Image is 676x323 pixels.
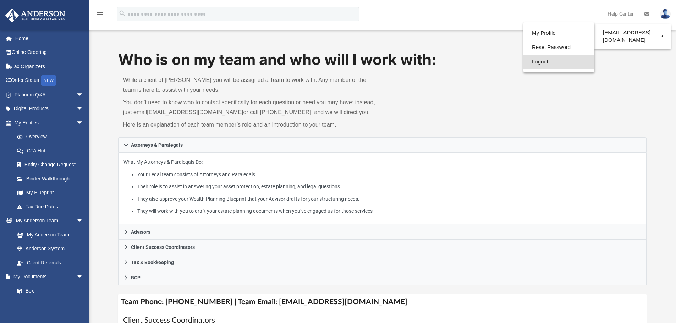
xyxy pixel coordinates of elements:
a: My Anderson Teamarrow_drop_down [5,214,90,228]
a: Online Ordering [5,45,94,60]
a: [EMAIL_ADDRESS][DOMAIN_NAME] [147,109,243,115]
a: Overview [10,130,94,144]
li: They also approve your Wealth Planning Blueprint that your Advisor drafts for your structuring ne... [137,195,641,204]
a: Attorneys & Paralegals [118,137,647,153]
i: menu [96,10,104,18]
a: My Anderson Team [10,228,87,242]
a: Platinum Q&Aarrow_drop_down [5,88,94,102]
a: My Profile [523,26,594,40]
a: Digital Productsarrow_drop_down [5,102,94,116]
a: Tax Due Dates [10,200,94,214]
a: Advisors [118,224,647,240]
h4: Team Phone: [PHONE_NUMBER] | Team Email: [EMAIL_ADDRESS][DOMAIN_NAME] [118,294,647,310]
div: NEW [41,75,56,86]
a: Tax & Bookkeeping [118,255,647,270]
a: Meeting Minutes [10,298,90,312]
a: Order StatusNEW [5,73,94,88]
a: Anderson System [10,242,90,256]
a: Logout [523,55,594,69]
span: arrow_drop_down [76,270,90,284]
span: arrow_drop_down [76,102,90,116]
img: Anderson Advisors Platinum Portal [3,9,67,22]
span: Tax & Bookkeeping [131,260,174,265]
span: arrow_drop_down [76,116,90,130]
span: BCP [131,275,141,280]
p: What My Attorneys & Paralegals Do: [123,158,642,216]
a: My Blueprint [10,186,90,200]
span: arrow_drop_down [76,88,90,102]
a: My Entitiesarrow_drop_down [5,116,94,130]
div: Attorneys & Paralegals [118,153,647,225]
li: Your Legal team consists of Attorneys and Paralegals. [137,170,641,179]
a: Reset Password [523,40,594,55]
a: BCP [118,270,647,285]
span: arrow_drop_down [76,214,90,228]
span: Advisors [131,229,150,234]
a: Client Success Coordinators [118,240,647,255]
a: Box [10,284,87,298]
h1: Who is on my team and who will I work with: [118,49,647,70]
a: Entity Change Request [10,158,94,172]
a: Home [5,31,94,45]
a: Binder Walkthrough [10,172,94,186]
p: Here is an explanation of each team member’s role and an introduction to your team. [123,120,378,130]
p: You don’t need to know who to contact specifically for each question or need you may have; instea... [123,98,378,117]
a: menu [96,13,104,18]
i: search [119,10,126,17]
li: They will work with you to draft your estate planning documents when you’ve engaged us for those ... [137,207,641,216]
a: CTA Hub [10,144,94,158]
a: Client Referrals [10,256,90,270]
li: Their role is to assist in answering your asset protection, estate planning, and legal questions. [137,182,641,191]
a: [EMAIL_ADDRESS][DOMAIN_NAME] [594,26,671,47]
p: While a client of [PERSON_NAME] you will be assigned a Team to work with. Any member of the team ... [123,75,378,95]
span: Client Success Coordinators [131,245,195,250]
a: Tax Organizers [5,59,94,73]
span: Attorneys & Paralegals [131,143,183,147]
img: User Pic [660,9,671,19]
a: My Documentsarrow_drop_down [5,270,90,284]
